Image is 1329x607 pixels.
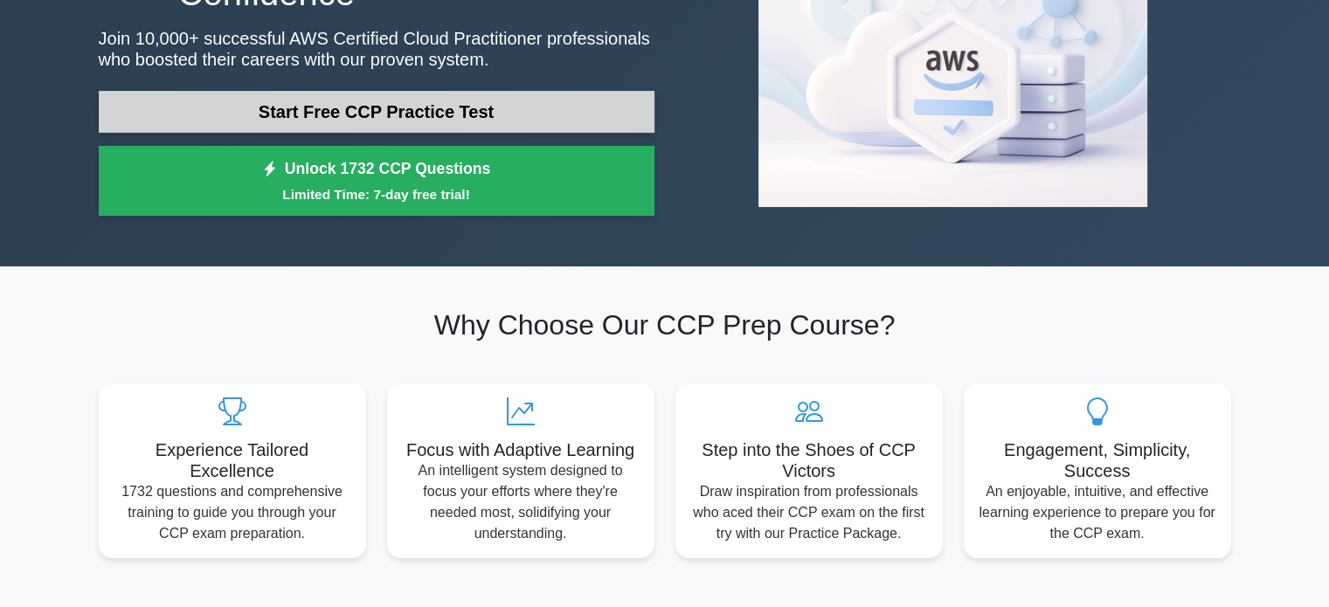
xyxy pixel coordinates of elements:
p: An enjoyable, intuitive, and effective learning experience to prepare you for the CCP exam. [978,481,1217,544]
a: Start Free CCP Practice Test [99,91,654,133]
p: 1732 questions and comprehensive training to guide you through your CCP exam preparation. [113,481,352,544]
a: Unlock 1732 CCP QuestionsLimited Time: 7-day free trial! [99,146,654,216]
h5: Engagement, Simplicity, Success [978,439,1217,481]
small: Limited Time: 7-day free trial! [121,184,633,204]
p: Draw inspiration from professionals who aced their CCP exam on the first try with our Practice Pa... [689,481,929,544]
h2: Why Choose Our CCP Prep Course? [99,308,1231,341]
p: An intelligent system designed to focus your efforts where they're needed most, solidifying your ... [401,460,640,544]
p: Join 10,000+ successful AWS Certified Cloud Practitioner professionals who boosted their careers ... [99,28,654,70]
h5: Experience Tailored Excellence [113,439,352,481]
h5: Step into the Shoes of CCP Victors [689,439,929,481]
h5: Focus with Adaptive Learning [401,439,640,460]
